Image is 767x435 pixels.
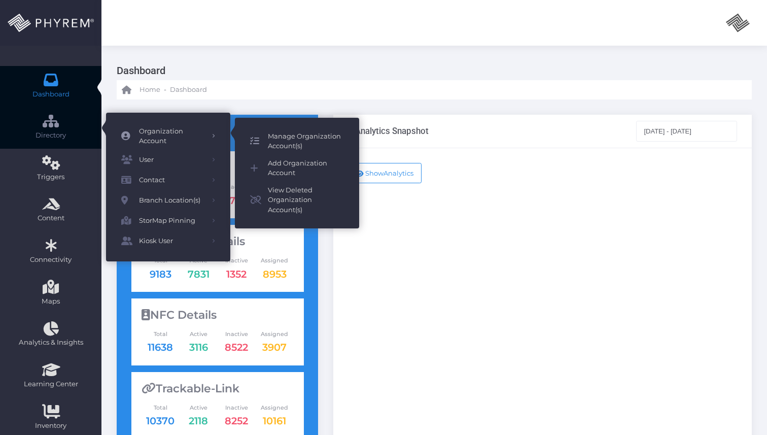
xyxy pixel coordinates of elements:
[106,190,230,211] a: Branch Location(s)
[225,415,248,427] a: 8252
[256,404,294,412] span: Assigned
[218,256,256,265] span: Inactive
[122,80,160,99] a: Home
[7,338,95,348] span: Analytics & Insights
[263,415,286,427] a: 10161
[268,185,344,215] span: View Deleted Organization Account(s)
[7,172,95,182] span: Triggers
[262,341,287,353] a: 3907
[348,126,429,136] div: Analytics Snapshot
[636,121,738,141] input: Select Date Range
[256,330,294,339] span: Assigned
[106,150,230,170] a: User
[139,174,205,187] span: Contact
[146,415,175,427] a: 10370
[235,155,359,182] a: Add Organization Account
[7,213,95,223] span: Content
[235,182,359,219] a: View Deleted Organization Account(s)
[170,85,207,95] span: Dashboard
[140,85,160,95] span: Home
[142,309,294,322] div: NFC Details
[348,163,422,183] button: ShowAnalytics
[188,268,210,280] a: 7831
[7,255,95,265] span: Connectivity
[7,421,95,431] span: Inventory
[256,256,294,265] span: Assigned
[189,415,208,427] a: 2118
[117,61,744,80] h3: Dashboard
[365,169,384,177] span: Show
[148,341,173,353] a: 11638
[225,341,248,353] a: 8522
[268,131,344,151] span: Manage Organization Account(s)
[139,235,205,248] span: Kiosk User
[42,296,60,307] span: Maps
[142,404,180,412] span: Total
[218,330,256,339] span: Inactive
[139,194,205,207] span: Branch Location(s)
[32,89,69,99] span: Dashboard
[268,158,344,178] span: Add Organization Account
[142,330,180,339] span: Total
[235,128,359,155] a: Manage Organization Account(s)
[180,404,218,412] span: Active
[139,126,205,146] span: Organization Account
[7,379,95,389] span: Learning Center
[106,123,230,150] a: Organization Account
[106,170,230,190] a: Contact
[142,382,294,395] div: Trackable-Link
[139,153,205,166] span: User
[180,330,218,339] span: Active
[106,211,230,231] a: StorMap Pinning
[106,231,230,251] a: Kiosk User
[162,85,168,95] li: -
[139,214,205,227] span: StorMap Pinning
[7,130,95,141] span: Directory
[150,268,171,280] a: 9183
[263,268,287,280] a: 8953
[226,268,247,280] a: 1352
[170,80,207,99] a: Dashboard
[218,404,256,412] span: Inactive
[189,341,208,353] a: 3116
